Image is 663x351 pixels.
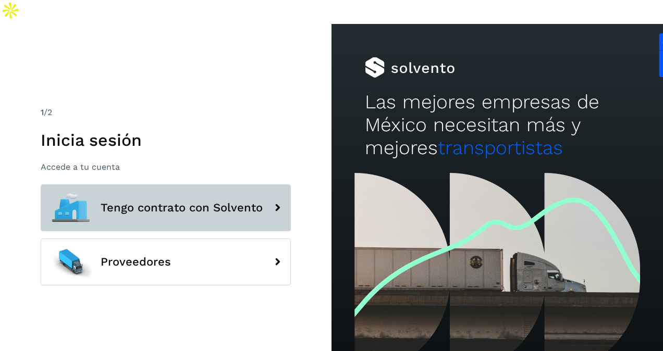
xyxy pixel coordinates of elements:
button: Tengo contrato con Solvento [41,184,291,231]
h2: Las mejores empresas de México necesitan más y mejores [365,91,630,160]
span: Proveedores [101,256,171,268]
button: Proveedores [41,239,291,285]
span: Tengo contrato con Solvento [101,202,263,214]
h1: Inicia sesión [41,130,291,150]
p: Accede a tu cuenta [41,162,291,172]
span: transportistas [438,136,563,159]
div: /2 [41,106,291,119]
span: 1 [41,107,44,117]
